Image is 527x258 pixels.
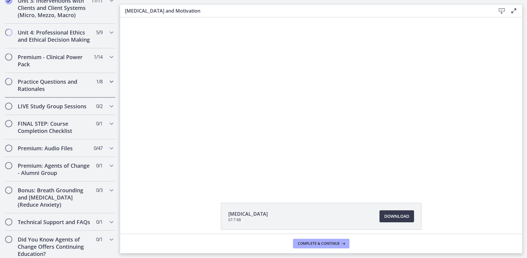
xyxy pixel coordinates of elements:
[96,120,102,127] span: 0 / 1
[18,120,91,134] h2: FINAL STEP: Course Completion Checklist
[96,218,102,226] span: 0 / 1
[18,29,91,43] h2: Unit 4: Professional Ethics and Ethical Decision Making
[96,162,102,169] span: 0 / 1
[18,103,91,110] h2: LIVE Study Group Sessions
[384,213,409,220] span: Download
[18,187,91,208] h2: Bonus: Breath Grounding and [MEDICAL_DATA] (Reduce Anxiety)
[96,103,102,110] span: 0 / 2
[96,236,102,243] span: 0 / 1
[96,78,102,85] span: 1 / 8
[18,78,91,92] h2: Practice Questions and Rationales
[94,53,102,61] span: 1 / 14
[96,29,102,36] span: 5 / 9
[18,218,91,226] h2: Technical Support and FAQs
[228,210,268,217] span: [MEDICAL_DATA]
[120,17,522,189] iframe: Video Lesson
[298,241,340,246] span: Complete & continue
[18,145,91,152] h2: Premium: Audio Files
[18,236,91,257] h2: Did You Know Agents of Change Offers Continuing Education?
[125,7,486,14] h3: [MEDICAL_DATA] and Motivation
[96,187,102,194] span: 0 / 3
[18,162,91,176] h2: Premium: Agents of Change - Alumni Group
[379,210,414,222] a: Download
[94,145,102,152] span: 0 / 47
[18,53,91,68] h2: Premium - Clinical Power Pack
[293,239,349,248] button: Complete & continue
[228,217,268,222] span: 67.7 KB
